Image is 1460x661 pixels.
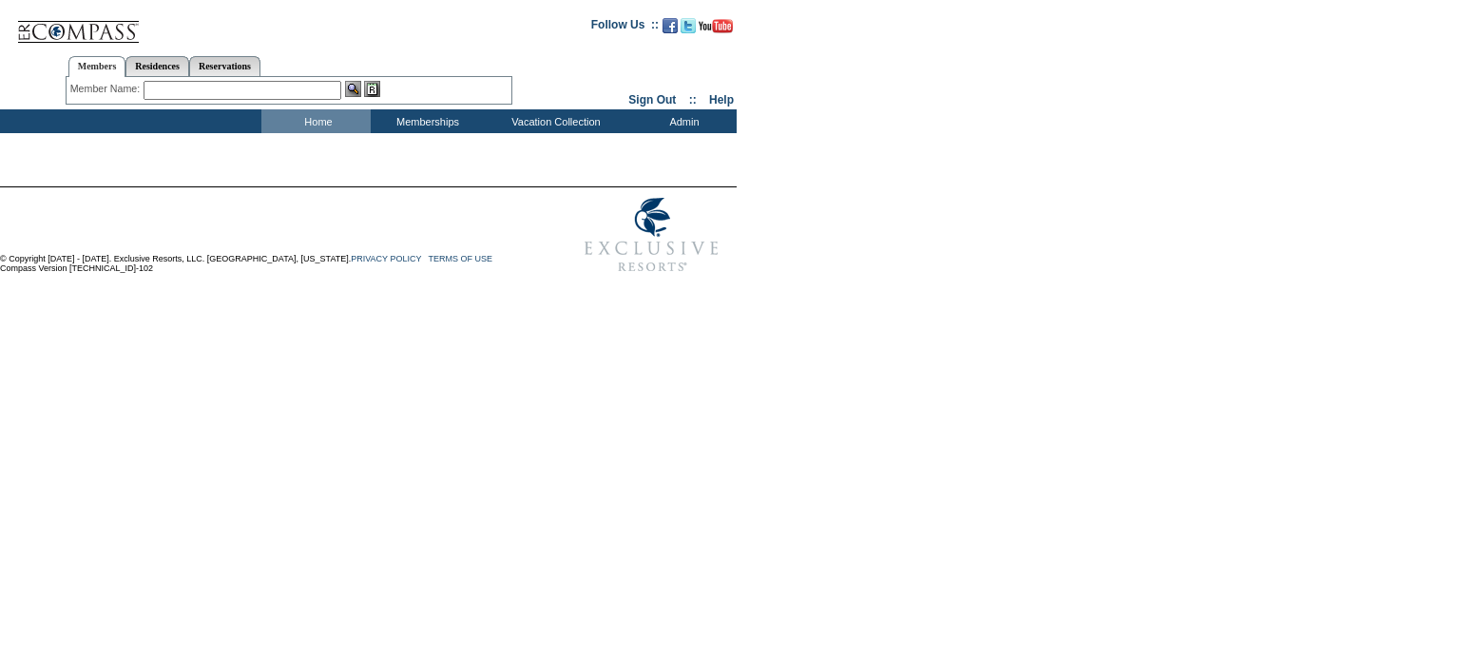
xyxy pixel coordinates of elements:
[480,109,627,133] td: Vacation Collection
[371,109,480,133] td: Memberships
[699,24,733,35] a: Subscribe to our YouTube Channel
[689,93,697,107] span: ::
[709,93,734,107] a: Help
[681,24,696,35] a: Follow us on Twitter
[345,81,361,97] img: View
[627,109,737,133] td: Admin
[351,254,421,263] a: PRIVACY POLICY
[681,18,696,33] img: Follow us on Twitter
[68,56,126,77] a: Members
[663,18,678,33] img: Become our fan on Facebook
[261,109,371,133] td: Home
[16,5,140,44] img: Compass Home
[567,187,737,282] img: Exclusive Resorts
[663,24,678,35] a: Become our fan on Facebook
[364,81,380,97] img: Reservations
[591,16,659,39] td: Follow Us ::
[699,19,733,33] img: Subscribe to our YouTube Channel
[70,81,144,97] div: Member Name:
[125,56,189,76] a: Residences
[628,93,676,107] a: Sign Out
[189,56,260,76] a: Reservations
[429,254,493,263] a: TERMS OF USE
